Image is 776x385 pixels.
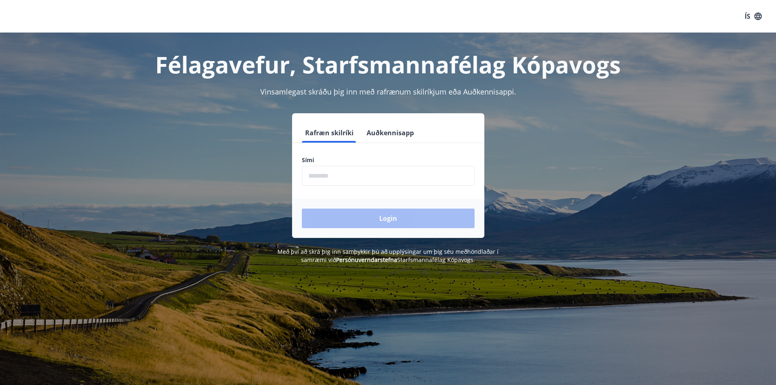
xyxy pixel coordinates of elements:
button: Auðkennisapp [363,123,417,143]
button: ÍS [740,9,766,24]
span: Með því að skrá þig inn samþykkir þú að upplýsingar um þig séu meðhöndlaðar í samræmi við Starfsm... [277,248,499,264]
span: Vinsamlegast skráðu þig inn með rafrænum skilríkjum eða Auðkennisappi. [260,87,516,97]
button: Rafræn skilríki [302,123,357,143]
label: Sími [302,156,475,164]
a: Persónuverndarstefna [336,256,397,264]
h1: Félagavefur, Starfsmannafélag Kópavogs [105,49,672,80]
